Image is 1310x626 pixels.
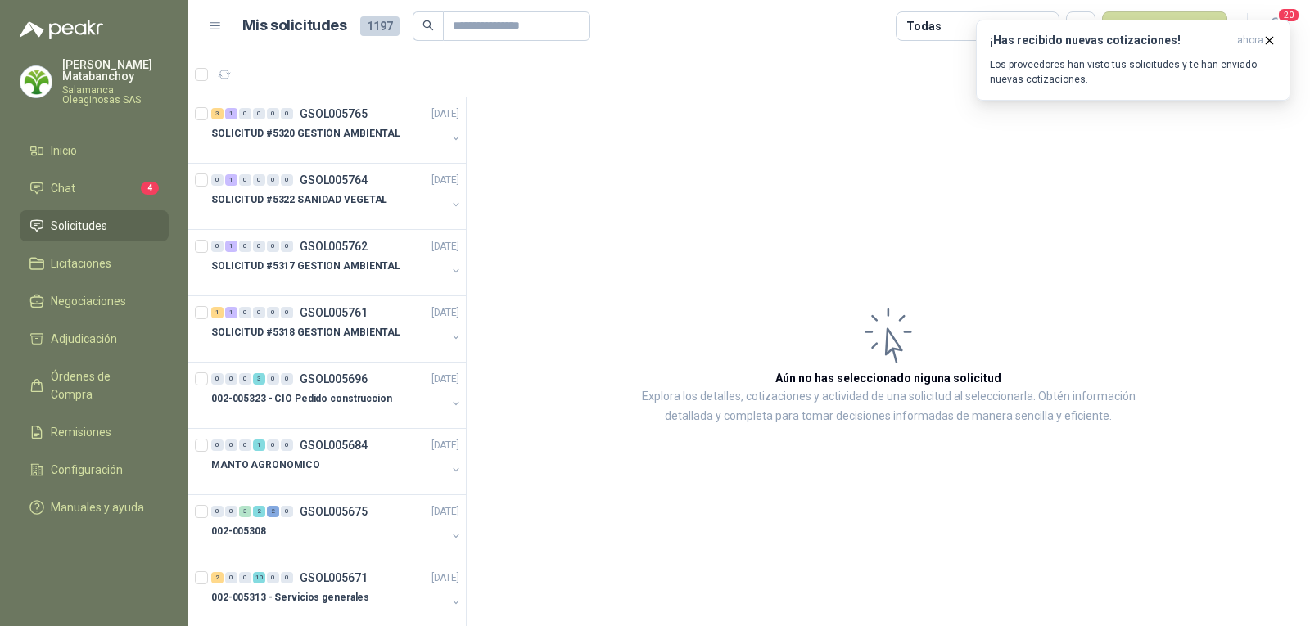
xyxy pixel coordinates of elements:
p: GSOL005761 [300,307,368,318]
p: [DATE] [431,239,459,254]
p: [DATE] [431,106,459,122]
a: Negociaciones [20,286,169,317]
div: 0 [253,108,265,119]
p: 002-005323 - CIO Pedido construccion [211,391,392,407]
div: 1 [225,108,237,119]
span: Chat [51,179,75,197]
div: 1 [225,307,237,318]
span: Solicitudes [51,217,107,235]
p: [DATE] [431,372,459,387]
a: 0 0 0 1 0 0 GSOL005684[DATE] MANTO AGRONOMICO [211,435,463,488]
div: 0 [267,439,279,451]
a: 3 1 0 0 0 0 GSOL005765[DATE] SOLICITUD #5320 GESTIÓN AMBIENTAL [211,104,463,156]
a: Licitaciones [20,248,169,279]
div: 2 [211,572,224,583]
p: Explora los detalles, cotizaciones y actividad de una solicitud al seleccionarla. Obtén informaci... [630,387,1146,426]
div: 0 [239,373,251,385]
div: 10 [253,572,265,583]
button: 20 [1261,11,1290,41]
div: 0 [267,373,279,385]
p: [DATE] [431,504,459,520]
span: search [422,20,434,31]
h1: Mis solicitudes [242,14,347,38]
div: 0 [211,439,224,451]
a: Remisiones [20,417,169,448]
span: Negociaciones [51,292,126,310]
span: ahora [1237,34,1263,47]
p: SOLICITUD #5318 GESTION AMBIENTAL [211,325,400,340]
a: Inicio [20,135,169,166]
p: Los proveedores han visto tus solicitudes y te han enviado nuevas cotizaciones. [990,57,1276,87]
div: 3 [211,108,224,119]
div: 0 [253,174,265,186]
a: 1 1 0 0 0 0 GSOL005761[DATE] SOLICITUD #5318 GESTION AMBIENTAL [211,303,463,355]
div: 0 [211,241,224,252]
div: 0 [281,241,293,252]
div: 0 [267,108,279,119]
p: SOLICITUD #5320 GESTIÓN AMBIENTAL [211,126,400,142]
span: Adjudicación [51,330,117,348]
span: Remisiones [51,423,111,441]
p: GSOL005762 [300,241,368,252]
div: 0 [239,174,251,186]
div: 2 [267,506,279,517]
img: Logo peakr [20,20,103,39]
h3: ¡Has recibido nuevas cotizaciones! [990,34,1231,47]
div: 1 [225,174,237,186]
p: GSOL005675 [300,506,368,517]
a: Manuales y ayuda [20,492,169,523]
div: 0 [239,108,251,119]
p: 002-005313 - Servicios generales [211,590,369,606]
p: GSOL005671 [300,572,368,583]
p: GSOL005764 [300,174,368,186]
a: Órdenes de Compra [20,361,169,410]
div: 0 [239,572,251,583]
a: Adjudicación [20,323,169,354]
div: 0 [211,174,224,186]
p: Salamanca Oleaginosas SAS [62,85,169,105]
span: 20 [1277,7,1300,23]
a: Configuración [20,454,169,485]
div: 0 [281,174,293,186]
button: ¡Has recibido nuevas cotizaciones!ahora Los proveedores han visto tus solicitudes y te han enviad... [976,20,1290,101]
span: Manuales y ayuda [51,498,144,516]
div: 0 [267,307,279,318]
p: SOLICITUD #5322 SANIDAD VEGETAL [211,192,387,208]
div: 0 [225,506,237,517]
div: 0 [239,307,251,318]
div: 0 [253,307,265,318]
p: [PERSON_NAME] Matabanchoy [62,59,169,82]
a: Solicitudes [20,210,169,241]
div: 0 [239,439,251,451]
div: 0 [281,307,293,318]
div: Todas [906,17,941,35]
a: 0 1 0 0 0 0 GSOL005762[DATE] SOLICITUD #5317 GESTION AMBIENTAL [211,236,463,289]
div: 0 [225,373,237,385]
div: 0 [253,241,265,252]
span: Órdenes de Compra [51,367,153,403]
a: Chat4 [20,173,169,204]
p: GSOL005684 [300,439,368,451]
div: 1 [211,307,224,318]
p: GSOL005765 [300,108,368,119]
div: 0 [281,506,293,517]
div: 0 [225,572,237,583]
span: Configuración [51,461,123,479]
p: [DATE] [431,173,459,188]
p: [DATE] [431,305,459,321]
div: 0 [211,373,224,385]
a: 2 0 0 10 0 0 GSOL005671[DATE] 002-005313 - Servicios generales [211,568,463,620]
span: 1197 [360,16,400,36]
span: Licitaciones [51,254,111,272]
p: GSOL005696 [300,373,368,385]
span: 4 [141,182,159,195]
h3: Aún no has seleccionado niguna solicitud [775,369,1001,387]
div: 3 [253,373,265,385]
span: Inicio [51,142,77,160]
div: 3 [239,506,251,517]
div: 0 [211,506,224,517]
p: [DATE] [431,438,459,453]
button: Nueva solicitud [1102,11,1227,41]
div: 0 [239,241,251,252]
div: 0 [225,439,237,451]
